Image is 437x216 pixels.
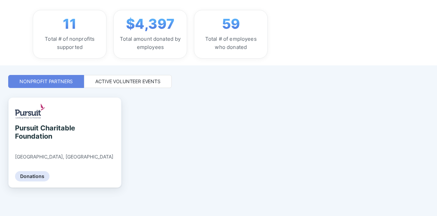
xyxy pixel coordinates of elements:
[15,154,113,160] div: [GEOGRAPHIC_DATA], [GEOGRAPHIC_DATA]
[63,16,76,32] span: 11
[15,171,50,181] div: Donations
[119,35,181,51] div: Total amount donated by employees
[222,16,240,32] span: 59
[95,78,160,85] div: Active Volunteer Events
[19,78,73,85] div: Nonprofit Partners
[39,35,101,51] div: Total # of nonprofits supported
[15,124,77,140] div: Pursuit Charitable Foundation
[126,16,174,32] span: $4,397
[200,35,262,51] div: Total # of employees who donated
